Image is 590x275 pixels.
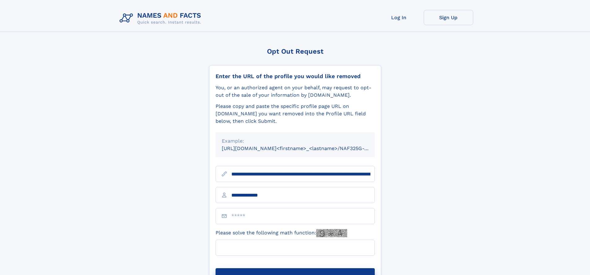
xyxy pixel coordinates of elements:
a: Log In [374,10,424,25]
div: You, or an authorized agent on your behalf, may request to opt-out of the sale of your informatio... [216,84,375,99]
img: Logo Names and Facts [117,10,206,27]
label: Please solve the following math function: [216,229,347,237]
small: [URL][DOMAIN_NAME]<firstname>_<lastname>/NAF325G-xxxxxxxx [222,145,387,151]
div: Enter the URL of the profile you would like removed [216,73,375,80]
a: Sign Up [424,10,473,25]
div: Please copy and paste the specific profile page URL on [DOMAIN_NAME] you want removed into the Pr... [216,103,375,125]
div: Opt Out Request [209,47,381,55]
div: Example: [222,137,369,145]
